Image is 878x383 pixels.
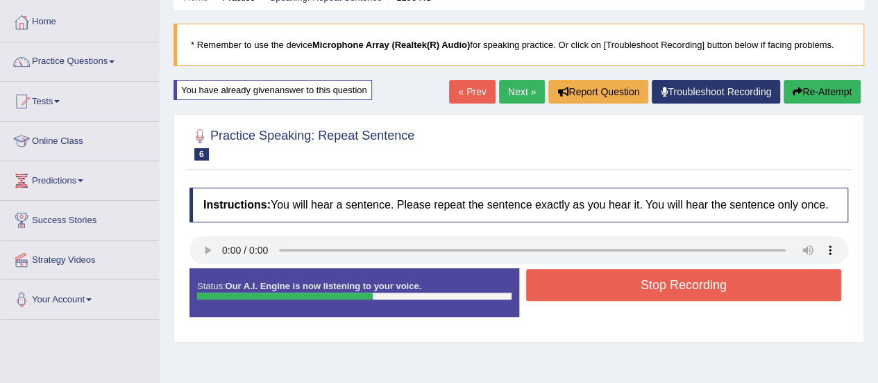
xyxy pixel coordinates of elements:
[784,80,861,104] button: Re-Attempt
[526,269,842,301] button: Stop Recording
[1,42,159,77] a: Practice Questions
[194,148,209,161] span: 6
[189,268,519,317] div: Status:
[1,201,159,236] a: Success Stories
[1,3,159,38] a: Home
[312,40,470,50] b: Microphone Array (Realtek(R) Audio)
[225,281,421,291] strong: Our A.I. Engine is now listening to your voice.
[189,126,414,161] h2: Practice Speaking: Repeat Sentence
[174,80,372,100] div: You have already given answer to this question
[1,122,159,156] a: Online Class
[189,188,848,222] h4: You will hear a sentence. Please repeat the sentence exactly as you hear it. You will hear the se...
[548,80,648,104] button: Report Question
[1,280,159,315] a: Your Account
[1,82,159,117] a: Tests
[652,80,780,104] a: Troubleshoot Recording
[1,161,159,196] a: Predictions
[203,199,271,211] b: Instructions:
[499,80,545,104] a: Next »
[1,241,159,275] a: Strategy Videos
[174,24,864,66] blockquote: * Remember to use the device for speaking practice. Or click on [Troubleshoot Recording] button b...
[449,80,495,104] a: « Prev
